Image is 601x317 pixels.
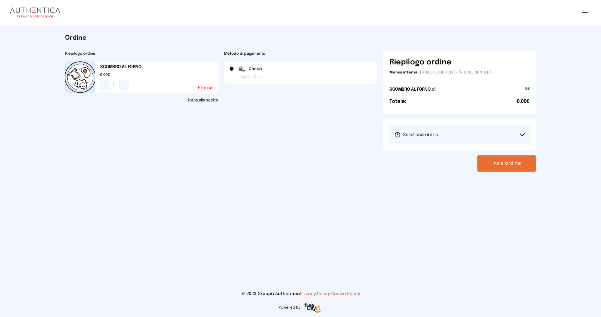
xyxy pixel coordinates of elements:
span: 0.00€ [517,98,530,105]
img: logo.8f33a47.png [10,8,60,18]
span: 0.00€ [100,73,218,78]
span: Mensa interna [389,71,417,74]
a: Privacy Policy [300,292,330,296]
a: Torna alla scelta [65,98,218,103]
button: Seleziona orario [389,125,530,144]
span: 1 [113,81,116,89]
span: Seleziona orario [394,132,438,138]
button: Elimina [198,86,213,90]
p: - [STREET_ADDRESS] - [PHONE_NUMBER] [389,70,530,75]
a: Cookie Policy [331,292,360,296]
img: logo-freeday.3e08031.png [303,302,323,314]
p: © 2023 Gruppo Authentica [10,291,591,297]
h2: Riepilogo ordine [65,51,218,56]
img: placeholder-product.5564ca1.png [65,61,95,93]
h2: SGOMBRO AL FORNO [100,64,218,70]
h6: Riepilogo ordine [389,58,451,68]
h2: Metodo di pagamento [224,51,377,56]
h6: Totale: [389,98,406,105]
h2: SGOMBRO AL FORNO x1 [389,86,436,93]
h1: Ordine [65,34,536,43]
span: Paga al ritiro [239,74,261,79]
span: Cassa [249,66,262,72]
button: Invia ordine [477,155,536,172]
span: 0€ [525,86,530,95]
span: Powered by [279,305,300,310]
